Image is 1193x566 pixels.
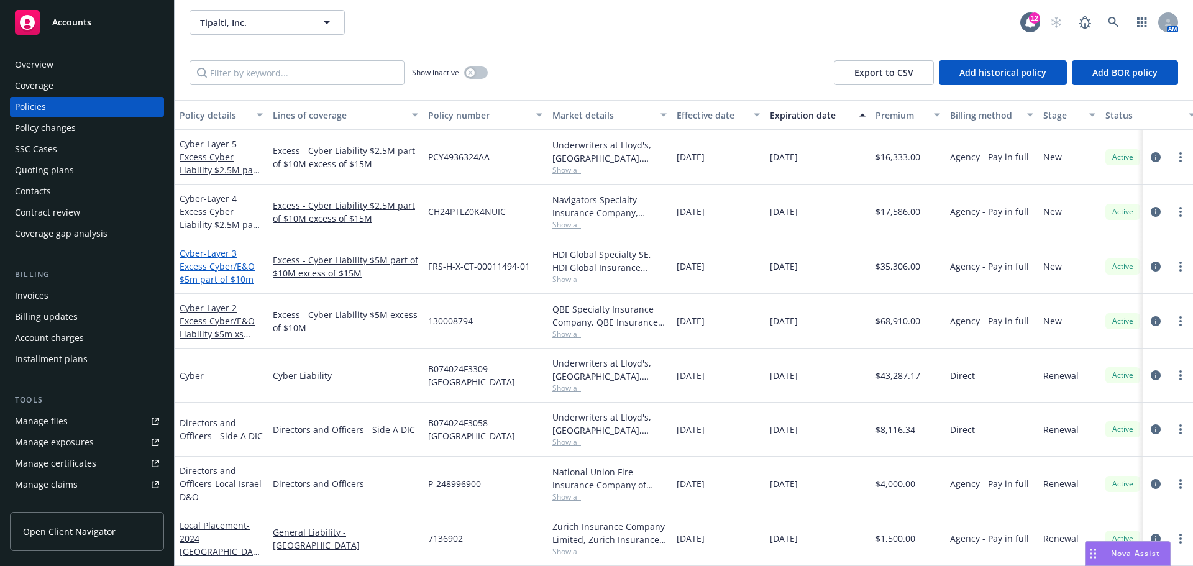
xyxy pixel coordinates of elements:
a: more [1173,531,1188,546]
span: $4,000.00 [875,477,915,490]
span: $1,500.00 [875,532,915,545]
div: 12 [1029,12,1040,24]
div: Coverage gap analysis [15,224,107,244]
button: Nova Assist [1085,541,1171,566]
span: Agency - Pay in full [950,205,1029,218]
div: Policies [15,97,46,117]
a: more [1173,204,1188,219]
a: Cyber [180,193,260,257]
span: Active [1110,316,1135,327]
a: Manage claims [10,475,164,495]
span: [DATE] [770,314,798,327]
a: more [1173,368,1188,383]
div: Lines of coverage [273,109,405,122]
a: more [1173,477,1188,491]
a: Contract review [10,203,164,222]
span: Agency - Pay in full [950,532,1029,545]
div: Stage [1043,109,1082,122]
a: Manage exposures [10,432,164,452]
span: Show all [552,437,667,447]
span: - Layer 4 Excess Cyber Liability $2.5M part of $10M excess of $15M [180,193,260,257]
a: Cyber [180,247,255,285]
a: circleInformation [1148,422,1163,437]
div: Tools [10,394,164,406]
span: Show all [552,491,667,502]
span: - Layer 5 Excess Cyber Liability $2.5M part of $10M excess of $15M [180,138,260,202]
a: Coverage [10,76,164,96]
a: more [1173,314,1188,329]
span: Active [1110,261,1135,272]
a: Cyber [180,370,204,381]
button: Policy details [175,100,268,130]
a: Policy changes [10,118,164,138]
div: Contract review [15,203,80,222]
span: Renewal [1043,477,1079,490]
span: [DATE] [770,423,798,436]
span: $8,116.34 [875,423,915,436]
div: Manage certificates [15,454,96,473]
div: Status [1105,109,1181,122]
a: Directors and Officers - Side A DIC [273,423,418,436]
a: Excess - Cyber Liability $5M excess of $10M [273,308,418,334]
span: [DATE] [677,369,705,382]
span: Open Client Navigator [23,525,116,538]
div: Billing updates [15,307,78,327]
a: Quoting plans [10,160,164,180]
span: Active [1110,206,1135,217]
a: Manage files [10,411,164,431]
div: Billing [10,268,164,281]
a: more [1173,422,1188,437]
span: Renewal [1043,532,1079,545]
span: Active [1110,424,1135,435]
span: Accounts [52,17,91,27]
div: Manage claims [15,475,78,495]
a: Report a Bug [1072,10,1097,35]
span: [DATE] [770,369,798,382]
span: Nova Assist [1111,548,1160,559]
a: General Liability - [GEOGRAPHIC_DATA] [273,526,418,552]
a: Invoices [10,286,164,306]
span: [DATE] [770,477,798,490]
span: $16,333.00 [875,150,920,163]
button: Add BOR policy [1072,60,1178,85]
span: Show all [552,165,667,175]
span: Show inactive [412,67,459,78]
span: Show all [552,329,667,339]
span: Agency - Pay in full [950,260,1029,273]
span: [DATE] [677,532,705,545]
div: Overview [15,55,53,75]
div: Contacts [15,181,51,201]
div: Coverage [15,76,53,96]
a: Excess - Cyber Liability $5M part of $10M excess of $15M [273,253,418,280]
div: QBE Specialty Insurance Company, QBE Insurance Group [552,303,667,329]
button: Billing method [945,100,1038,130]
div: Drag to move [1086,542,1101,565]
div: Billing method [950,109,1020,122]
div: Installment plans [15,349,88,369]
a: Policies [10,97,164,117]
a: more [1173,150,1188,165]
span: Add historical policy [959,66,1046,78]
span: - Layer 3 Excess Cyber/E&O $5m part of $10m [180,247,255,285]
a: more [1173,259,1188,274]
span: $43,287.17 [875,369,920,382]
span: Show all [552,546,667,557]
span: - Local Israel D&O [180,478,262,503]
a: Directors and Officers - Side A DIC [180,417,263,442]
span: New [1043,150,1062,163]
span: $35,306.00 [875,260,920,273]
span: [DATE] [770,205,798,218]
div: Manage exposures [15,432,94,452]
span: [DATE] [677,205,705,218]
a: Installment plans [10,349,164,369]
div: Underwriters at Lloyd's, [GEOGRAPHIC_DATA], [PERSON_NAME] of London, Hub International Limited [552,357,667,383]
span: P-248996900 [428,477,481,490]
span: Agency - Pay in full [950,150,1029,163]
span: CH24PTLZ0K4NUIC [428,205,506,218]
a: Coverage gap analysis [10,224,164,244]
span: Direct [950,369,975,382]
span: Active [1110,152,1135,163]
span: [DATE] [677,423,705,436]
span: 7136902 [428,532,463,545]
